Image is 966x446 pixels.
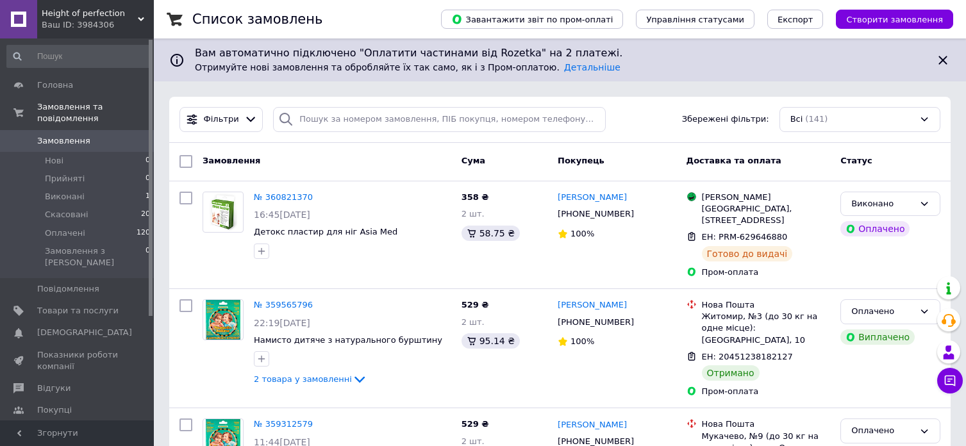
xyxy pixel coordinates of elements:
[702,267,831,278] div: Пром-оплата
[840,156,872,165] span: Статус
[851,305,914,318] div: Оплачено
[636,10,754,29] button: Управління статусами
[203,156,260,165] span: Замовлення
[45,155,63,167] span: Нові
[6,45,151,68] input: Пошук
[254,318,310,328] span: 22:19[DATE]
[254,419,313,429] a: № 359312579
[254,227,397,236] a: Детокс пластир для ніг Asia Med
[45,209,88,220] span: Скасовані
[195,62,620,72] span: Отримуйте нові замовлення та обробляйте їх так само, як і з Пром-оплатою.
[37,305,119,317] span: Товари та послуги
[840,221,910,236] div: Оплачено
[702,299,831,311] div: Нова Пошта
[570,336,594,346] span: 100%
[146,191,150,202] span: 1
[203,192,244,233] a: Фото товару
[146,245,150,268] span: 0
[45,173,85,185] span: Прийняті
[204,113,239,126] span: Фільтри
[254,374,352,384] span: 2 товара у замовленні
[137,227,150,239] span: 120
[462,226,520,241] div: 58.75 ₴
[702,386,831,397] div: Пром-оплата
[146,155,150,167] span: 0
[840,329,915,345] div: Виплачено
[45,245,146,268] span: Замовлення з [PERSON_NAME]
[254,335,442,345] a: Намисто дитяче з натурального бурштину
[254,210,310,220] span: 16:45[DATE]
[702,352,793,361] span: ЕН: 20451238182127
[37,404,72,416] span: Покупці
[462,317,485,327] span: 2 шт.
[203,299,244,340] a: Фото товару
[451,13,613,25] span: Завантажити звіт по пром-оплаті
[37,349,119,372] span: Показники роботи компанії
[209,192,238,232] img: Фото товару
[564,62,620,72] a: Детальніше
[37,383,71,394] span: Відгуки
[823,14,953,24] a: Створити замовлення
[37,79,73,91] span: Головна
[462,436,485,446] span: 2 шт.
[37,283,99,295] span: Повідомлення
[937,368,963,393] button: Чат з покупцем
[846,15,943,24] span: Створити замовлення
[192,12,322,27] h1: Список замовлень
[558,192,627,204] a: [PERSON_NAME]
[141,209,150,220] span: 20
[702,365,760,381] div: Отримано
[702,192,831,203] div: [PERSON_NAME]
[273,107,606,132] input: Пошук за номером замовлення, ПІБ покупця, номером телефону, Email, номером накладної
[441,10,623,29] button: Завантажити звіт по пром-оплаті
[836,10,953,29] button: Створити замовлення
[682,113,769,126] span: Збережені фільтри:
[790,113,803,126] span: Всі
[42,8,138,19] span: Height of perfection
[254,374,367,384] a: 2 товара у замовленні
[37,135,90,147] span: Замовлення
[851,197,914,211] div: Виконано
[37,327,132,338] span: [DEMOGRAPHIC_DATA]
[195,46,925,61] span: Вам автоматично підключено "Оплатити частинами від Rozetka" на 2 платежі.
[555,206,637,222] div: [PHONE_NUMBER]
[462,156,485,165] span: Cума
[702,418,831,430] div: Нова Пошта
[37,101,154,124] span: Замовлення та повідомлення
[702,311,831,346] div: Житомир, №3 (до 30 кг на одне місце): [GEOGRAPHIC_DATA], 10
[702,232,788,242] span: ЕН: PRM-629646880
[462,333,520,349] div: 95.14 ₴
[555,314,637,331] div: [PHONE_NUMBER]
[558,299,627,311] a: [PERSON_NAME]
[805,114,828,124] span: (141)
[462,300,489,310] span: 529 ₴
[687,156,781,165] span: Доставка та оплата
[702,246,793,261] div: Готово до видачі
[778,15,813,24] span: Експорт
[254,300,313,310] a: № 359565796
[462,209,485,219] span: 2 шт.
[462,192,489,202] span: 358 ₴
[558,156,604,165] span: Покупець
[646,15,744,24] span: Управління статусами
[42,19,154,31] div: Ваш ID: 3984306
[146,173,150,185] span: 0
[206,300,240,340] img: Фото товару
[254,192,313,202] a: № 360821370
[462,419,489,429] span: 529 ₴
[558,419,627,431] a: [PERSON_NAME]
[851,424,914,438] div: Оплачено
[45,191,85,202] span: Виконані
[702,203,831,226] div: [GEOGRAPHIC_DATA], [STREET_ADDRESS]
[45,227,85,239] span: Оплачені
[570,229,594,238] span: 100%
[767,10,824,29] button: Експорт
